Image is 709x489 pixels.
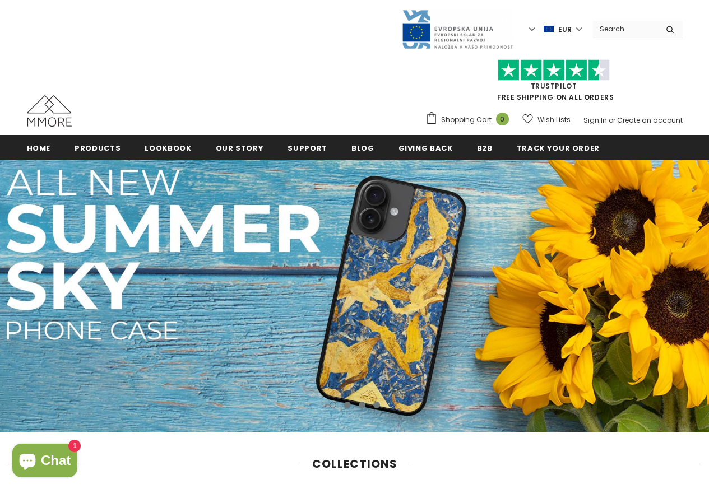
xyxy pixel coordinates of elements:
a: Trustpilot [531,81,577,91]
a: Giving back [398,135,453,160]
a: Sign In [583,115,607,125]
span: Blog [351,143,374,153]
button: 4 [373,402,380,408]
span: Wish Lists [537,114,571,125]
img: MMORE Cases [27,95,72,127]
a: B2B [477,135,493,160]
a: Products [75,135,121,160]
button: 2 [344,402,351,408]
span: support [288,143,327,153]
span: B2B [477,143,493,153]
img: Trust Pilot Stars [498,59,610,81]
button: 1 [330,402,336,408]
a: Javni Razpis [401,24,513,34]
button: 3 [359,402,365,408]
span: Our Story [216,143,264,153]
span: Giving back [398,143,453,153]
a: Wish Lists [522,110,571,129]
a: Shopping Cart 0 [425,111,515,128]
span: Products [75,143,121,153]
a: Blog [351,135,374,160]
span: EUR [558,24,572,35]
span: Collections [312,456,397,472]
a: support [288,135,327,160]
span: FREE SHIPPING ON ALL ORDERS [425,64,683,102]
a: Lookbook [145,135,191,160]
img: Javni Razpis [401,9,513,50]
a: Home [27,135,51,160]
span: Track your order [517,143,600,153]
span: Home [27,143,51,153]
a: Our Story [216,135,264,160]
input: Search Site [593,21,657,37]
a: Create an account [617,115,683,125]
span: Lookbook [145,143,191,153]
span: Shopping Cart [441,114,492,125]
a: Track your order [517,135,600,160]
span: or [609,115,615,125]
span: 0 [496,113,509,125]
inbox-online-store-chat: Shopify online store chat [9,444,81,480]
